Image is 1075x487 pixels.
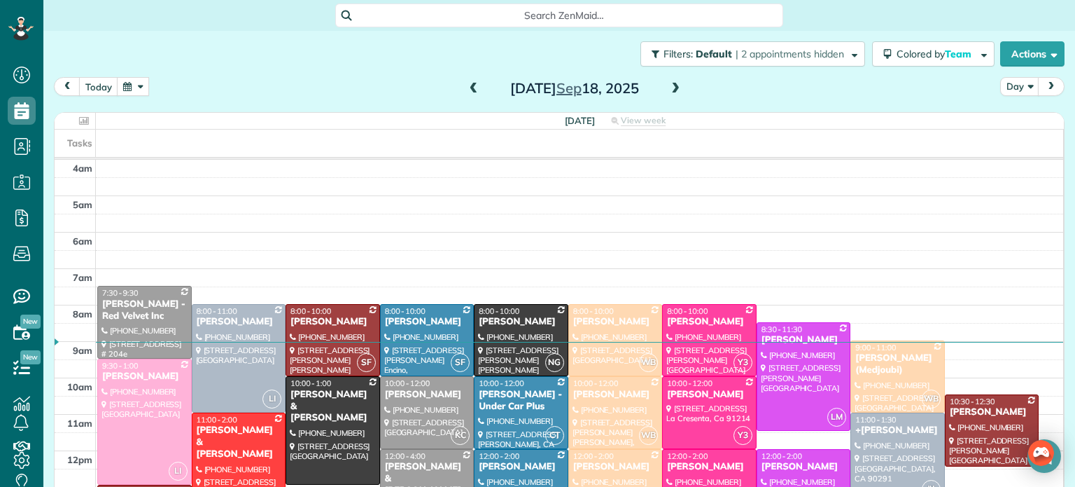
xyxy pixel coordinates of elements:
span: 8:30 - 11:30 [761,324,802,334]
span: 12:00 - 4:00 [385,451,426,461]
span: 10:00 - 1:00 [290,378,331,388]
span: 12:00 - 2:00 [573,451,614,461]
span: 10:30 - 12:30 [950,397,995,406]
span: 11:00 - 1:30 [855,415,896,425]
a: Filters: Default | 2 appointments hidden [633,41,865,67]
span: 12:00 - 2:00 [761,451,802,461]
div: [PERSON_NAME] [384,389,470,401]
span: 11:00 - 2:00 [197,415,237,425]
span: Default [696,48,733,60]
span: LM [827,408,846,427]
div: +[PERSON_NAME] [855,425,941,437]
span: SF [357,353,376,372]
button: prev [54,77,80,96]
span: Sep [556,79,582,97]
span: 11am [67,418,92,429]
span: 10:00 - 12:00 [573,378,619,388]
button: next [1038,77,1065,96]
span: New [20,350,41,364]
span: SF [451,353,470,372]
div: [PERSON_NAME] - Red Velvet Inc [101,299,188,322]
button: Colored byTeam [872,41,995,67]
div: [PERSON_NAME] (Medjoubi) [855,352,941,376]
span: 4am [73,163,92,174]
div: [PERSON_NAME] [572,389,659,401]
div: [PERSON_NAME] [572,316,659,328]
span: NG [545,353,564,372]
span: Team [945,48,974,60]
div: Open Intercom Messenger [1027,439,1061,473]
div: [PERSON_NAME] [478,316,564,328]
span: 6am [73,235,92,247]
span: 9am [73,345,92,356]
span: Filters: [663,48,693,60]
span: Y3 [733,426,752,445]
div: [PERSON_NAME] [761,334,847,346]
span: KC [451,426,470,445]
span: 10:00 - 12:00 [479,378,524,388]
span: View week [621,115,666,126]
span: 8:00 - 10:00 [667,306,708,316]
span: | 2 appointments hidden [736,48,844,60]
span: LI [169,462,188,481]
span: 8:00 - 11:00 [197,306,237,316]
span: 7:30 - 9:30 [102,288,139,298]
div: [PERSON_NAME] [101,371,188,383]
span: Tasks [67,137,92,149]
span: WB [922,390,941,409]
span: 12pm [67,454,92,465]
div: [PERSON_NAME] [384,316,470,328]
span: CT [545,426,564,445]
div: [PERSON_NAME] - Under Car Plus [478,389,564,413]
div: [PERSON_NAME] & [PERSON_NAME] [290,389,376,425]
button: today [79,77,118,96]
div: [PERSON_NAME] [666,461,752,473]
div: [PERSON_NAME] [196,316,282,328]
span: 9:00 - 11:00 [855,343,896,352]
h2: [DATE] 18, 2025 [487,81,662,96]
span: 8:00 - 10:00 [573,306,614,316]
div: [PERSON_NAME] [290,316,376,328]
span: 10:00 - 12:00 [667,378,712,388]
span: 12:00 - 2:00 [667,451,708,461]
span: LI [262,390,281,409]
span: Colored by [897,48,976,60]
span: New [20,315,41,329]
div: [PERSON_NAME] & [PERSON_NAME] [196,425,282,460]
span: WB [639,353,658,372]
span: 12:00 - 2:00 [479,451,519,461]
span: 7am [73,272,92,283]
div: [PERSON_NAME] [572,461,659,473]
span: 8:00 - 10:00 [290,306,331,316]
span: [DATE] [565,115,595,126]
button: Filters: Default | 2 appointments hidden [640,41,865,67]
div: [PERSON_NAME] [761,461,847,473]
span: 8:00 - 10:00 [385,306,426,316]
span: 10:00 - 12:00 [385,378,430,388]
div: [PERSON_NAME] [478,461,564,473]
span: 8am [73,308,92,320]
span: Y3 [733,353,752,372]
button: Day [1000,77,1039,96]
span: 5am [73,199,92,210]
span: 9:30 - 1:00 [102,361,139,371]
span: WB [639,426,658,445]
span: 10am [67,381,92,392]
div: [PERSON_NAME] [666,316,752,328]
button: Actions [1000,41,1065,67]
div: [PERSON_NAME] [666,389,752,401]
div: [PERSON_NAME] [949,406,1035,418]
span: 8:00 - 10:00 [479,306,519,316]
